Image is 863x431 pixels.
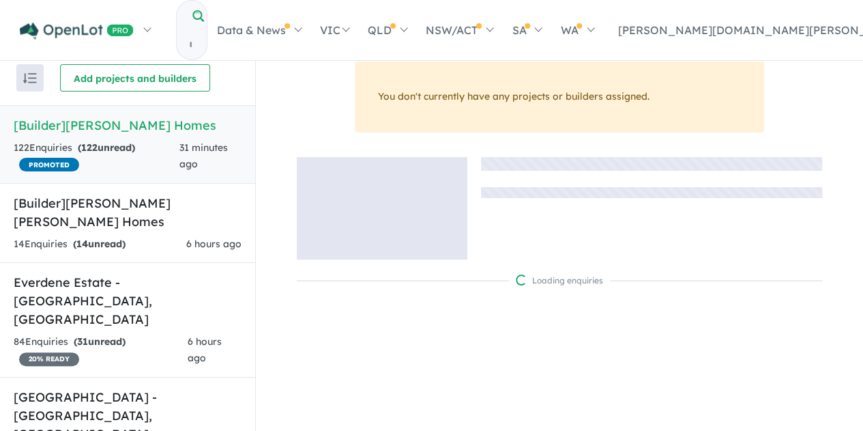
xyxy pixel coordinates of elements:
[355,61,764,133] div: You don't currently have any projects or builders assigned.
[78,141,135,154] strong: ( unread)
[19,158,79,171] span: PROMOTED
[207,6,310,54] a: Data & News
[60,64,210,92] button: Add projects and builders
[358,6,416,54] a: QLD
[177,30,204,59] input: Try estate name, suburb, builder or developer
[186,238,242,250] span: 6 hours ago
[73,238,126,250] strong: ( unread)
[77,335,88,348] span: 31
[14,116,242,135] h5: [Builder] [PERSON_NAME] Homes
[76,238,88,250] span: 14
[81,141,98,154] span: 122
[502,6,551,54] a: SA
[551,6,602,54] a: WA
[310,6,358,54] a: VIC
[19,352,79,366] span: 20 % READY
[179,141,228,170] span: 31 minutes ago
[14,194,242,231] h5: [Builder] [PERSON_NAME] [PERSON_NAME] Homes
[188,335,222,364] span: 6 hours ago
[20,23,134,40] img: Openlot PRO Logo White
[14,236,126,253] div: 14 Enquir ies
[14,334,188,367] div: 84 Enquir ies
[14,273,242,329] h5: Everdene Estate - [GEOGRAPHIC_DATA] , [GEOGRAPHIC_DATA]
[416,6,502,54] a: NSW/ACT
[74,335,126,348] strong: ( unread)
[14,140,179,173] div: 122 Enquir ies
[23,73,37,83] img: sort.svg
[516,274,603,288] div: Loading enquiries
